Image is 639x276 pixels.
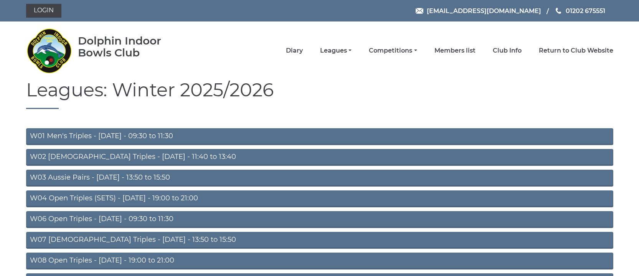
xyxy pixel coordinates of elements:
a: W06 Open Triples - [DATE] - 09:30 to 11:30 [26,211,613,228]
a: W02 [DEMOGRAPHIC_DATA] Triples - [DATE] - 11:40 to 13:40 [26,149,613,166]
div: Dolphin Indoor Bowls Club [78,35,186,59]
img: Email [416,8,423,14]
span: [EMAIL_ADDRESS][DOMAIN_NAME] [427,7,541,14]
a: Login [26,4,61,18]
a: Competitions [369,46,417,55]
a: Return to Club Website [539,46,613,55]
a: Leagues [320,46,352,55]
a: Members list [434,46,476,55]
img: Phone us [556,8,561,14]
img: Dolphin Indoor Bowls Club [26,24,72,78]
a: W01 Men's Triples - [DATE] - 09:30 to 11:30 [26,128,613,145]
a: Phone us 01202 675551 [555,6,605,16]
a: W07 [DEMOGRAPHIC_DATA] Triples - [DATE] - 13:50 to 15:50 [26,232,613,249]
a: W03 Aussie Pairs - [DATE] - 13:50 to 15:50 [26,170,613,187]
a: Diary [286,46,303,55]
h1: Leagues: Winter 2025/2026 [26,80,613,109]
a: W04 Open Triples (SETS) - [DATE] - 19:00 to 21:00 [26,190,613,207]
span: 01202 675551 [566,7,605,14]
a: W08 Open Triples - [DATE] - 19:00 to 21:00 [26,253,613,269]
a: Club Info [493,46,522,55]
a: Email [EMAIL_ADDRESS][DOMAIN_NAME] [416,6,541,16]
